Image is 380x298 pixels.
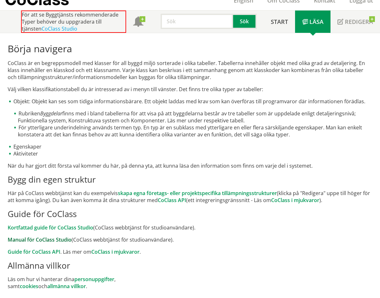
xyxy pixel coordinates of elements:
[8,60,372,81] p: CoClass är en begreppsmodell med klasser för all byggd miljö sorterade i olika tabeller. Tabeller...
[118,190,277,197] a: skapa egna företags- eller projektspecifika tillämpningsstrukturer
[40,110,62,117] em: Byggdelar
[161,14,233,29] input: Sök
[8,236,372,243] p: (CoClass webbtjänst för studioanvändare).
[74,276,114,283] a: personuppgifter
[8,190,372,204] p: Här på CoClass webbtjänst kan du exempelvis (klicka på "Redigera" uppe till höger för att komma i...
[8,209,372,219] h2: Guide för CoClass
[8,260,372,271] h2: Allmänna villkor
[8,174,372,185] h2: Bygg din egen struktur
[91,248,140,255] a: CoClass i mjukvaror
[8,86,372,93] p: Välj vilken klassifikationstabell du är intresserad av i menyn till vänster. Det finns tre olika ...
[295,11,331,33] a: Läsa
[309,18,323,25] span: Läsa
[8,236,72,243] a: Manual för CoClass Studio
[8,162,372,169] p: När du har gjort ditt första val kommer du här, på denna yta, att kunna läsa den information som ...
[20,283,38,290] a: cookies
[233,14,257,29] button: Sök
[8,224,93,231] a: Kortfattad guide för CoClass Studio
[47,283,86,290] a: allmänna villkor
[21,11,126,33] div: För att se Byggtjänsts rekommenderade Typer behöver du uppgradera till tjänsten
[8,276,372,290] p: Läs om hur vi hanterar dina , samt och .
[345,18,373,25] span: Redigera
[271,197,319,204] a: CoClass i mjukvaror
[8,150,372,157] li: Aktiviteter
[13,110,372,124] li: Rubriken finns med i bland tabellerna för att visa på att byggdelarna består av tre tabeller som ...
[13,124,372,138] li: För ytterligare underindelning används termen typ. En typ är en subklass med ytterligare en eller...
[158,197,186,204] a: CoClass API
[264,11,295,33] a: Start
[8,98,372,138] li: Objekt: Objekt kan ses som tidiga informationsbärare. Ett objekt laddas med krav som kan överföra...
[8,143,372,150] li: Egenskaper
[42,25,77,32] a: CoClass Studio
[271,18,288,25] span: Start
[8,248,60,255] a: Guide för CoClass API
[8,248,372,255] p: . Läs mer om .
[8,43,372,55] h1: Börja navigera
[133,17,143,27] span: Notifikationer
[8,224,372,231] p: (CoClass webbtjänst för studioanvändare).
[331,11,380,33] a: Redigera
